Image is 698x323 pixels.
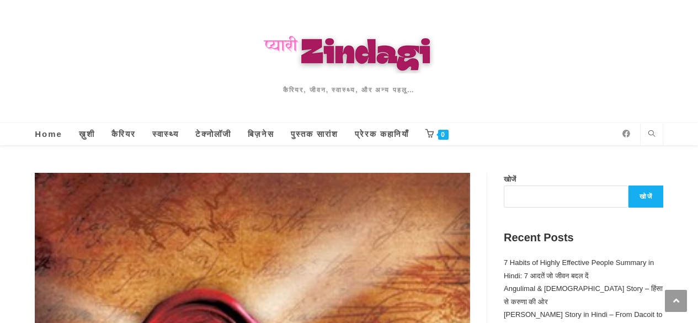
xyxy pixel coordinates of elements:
a: टेक्नोलॉजी [187,123,239,145]
span: बिज़नेस [248,129,274,139]
a: 7 Habits of Highly Effective People Summary in Hindi: 7 आदतें जो जीवन बदल दें [504,258,654,279]
a: Home [26,123,71,145]
a: Scroll to the top of the page [665,290,687,312]
span: Home [35,129,62,139]
label: खोजें [504,175,516,183]
a: 0 [417,123,457,145]
span: प्रेरक कहानियाँ [355,129,409,139]
a: पुस्तक सारांश [283,123,347,145]
a: बिज़नेस [239,123,283,145]
a: प्रेरक कहानियाँ [347,123,417,145]
img: Pyaari Zindagi [154,28,545,73]
a: Search website [644,129,659,141]
h2: Recent Posts [504,230,663,245]
h2: कैरियर, जीवन, स्वास्थ्य, और अन्य पहलू… [154,84,545,96]
span: पुस्तक सारांश [291,129,338,139]
span: टेक्नोलॉजी [195,129,231,139]
a: ख़ुशी [71,123,103,145]
span: कैरियर [111,129,136,139]
span: 0 [438,130,449,140]
a: स्वास्थ्य [144,123,187,145]
span: ख़ुशी [79,129,95,139]
a: कैरियर [103,123,144,145]
a: Facebook (opens in a new tab) [618,130,635,137]
span: स्वास्थ्य [152,129,179,139]
a: Angulimal & [DEMOGRAPHIC_DATA] Story – हिंसा से करुणा की ओर [504,284,663,305]
button: खोजें [628,186,663,208]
